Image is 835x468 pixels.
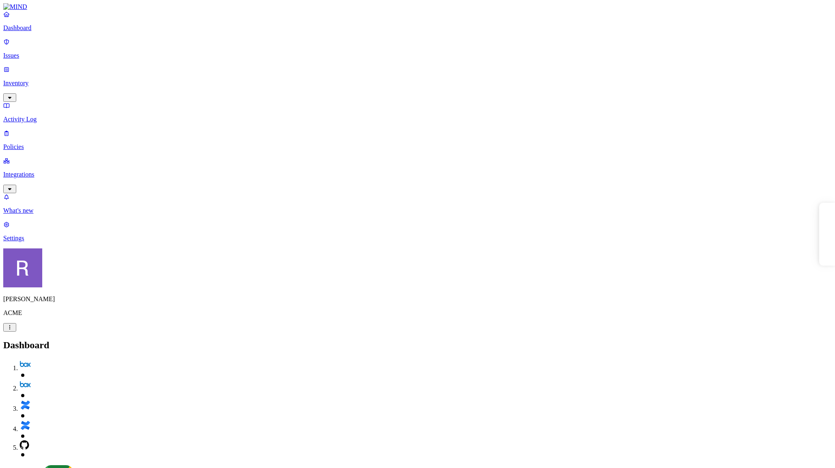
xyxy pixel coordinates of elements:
[3,66,832,101] a: Inventory
[3,157,832,192] a: Integrations
[3,3,832,11] a: MIND
[3,3,27,11] img: MIND
[3,171,832,178] p: Integrations
[19,359,31,370] img: svg%3e
[3,129,832,151] a: Policies
[3,52,832,59] p: Issues
[3,102,832,123] a: Activity Log
[3,143,832,151] p: Policies
[19,379,31,390] img: svg%3e
[3,221,832,242] a: Settings
[3,207,832,214] p: What's new
[19,420,31,431] img: svg%3e
[3,38,832,59] a: Issues
[3,193,832,214] a: What's new
[3,80,832,87] p: Inventory
[3,340,832,351] h2: Dashboard
[3,248,42,287] img: Rich Thompson
[3,11,832,32] a: Dashboard
[19,440,29,450] img: svg%3e
[19,399,31,411] img: svg%3e
[3,235,832,242] p: Settings
[3,116,832,123] p: Activity Log
[3,309,832,317] p: ACME
[3,24,832,32] p: Dashboard
[3,295,832,303] p: [PERSON_NAME]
